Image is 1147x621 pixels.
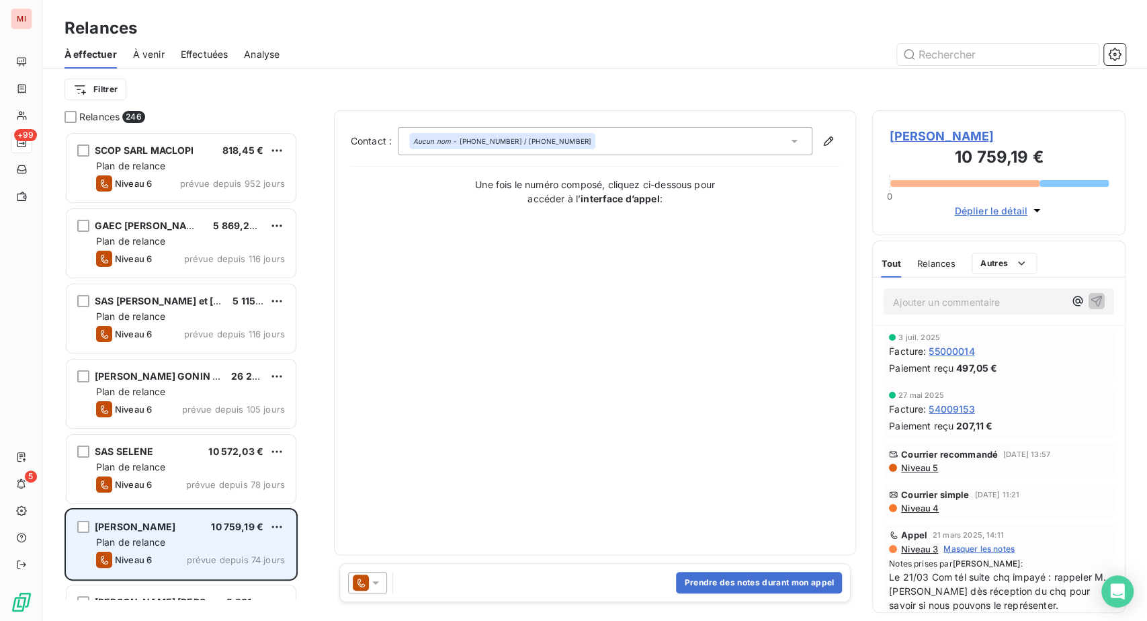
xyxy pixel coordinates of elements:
label: Contact : [351,134,398,148]
span: Plan de relance [96,160,165,171]
span: À venir [133,48,165,61]
span: Niveau 6 [115,178,152,189]
span: GAEC [PERSON_NAME] [95,220,205,231]
div: grid [65,132,298,599]
span: [PERSON_NAME] [889,127,1109,145]
span: Notes prises par : [889,558,1109,570]
img: Logo LeanPay [11,591,32,613]
span: +99 [14,129,37,141]
span: prévue depuis 116 jours [184,329,285,339]
span: 0 [887,191,892,202]
button: Autres [972,253,1037,274]
span: prévue depuis 952 jours [180,178,285,189]
span: 26 255,42 € [231,370,289,382]
span: 5 115,08 € [232,295,280,306]
span: 21 mars 2025, 14:11 [933,531,1004,539]
span: Masquer les notes [943,543,1015,555]
span: 5 [25,470,37,483]
span: 27 mai 2025 [898,391,944,399]
span: SAS [PERSON_NAME] et [PERSON_NAME] [95,295,290,306]
span: 10 759,19 € [211,521,263,532]
span: [PERSON_NAME] [953,558,1021,569]
span: prévue depuis 78 jours [186,479,285,490]
span: Appel [901,530,927,540]
div: - [PHONE_NUMBER] / [PHONE_NUMBER] [413,136,591,146]
span: Niveau 6 [115,253,152,264]
span: 10 572,03 € [208,446,263,457]
span: prévue depuis 116 jours [184,253,285,264]
span: Niveau 6 [115,554,152,565]
span: prévue depuis 74 jours [187,554,285,565]
button: Déplier le détail [950,203,1048,218]
span: SAS SELENE [95,446,154,457]
span: Facture : [889,402,926,416]
span: 207,11 € [956,419,992,433]
span: Plan de relance [96,386,165,397]
span: 54009153 [929,402,974,416]
span: [DATE] 11:21 [975,491,1020,499]
span: [PERSON_NAME] GONIN ([GEOGRAPHIC_DATA]) [95,370,319,382]
span: 3 juil. 2025 [898,333,940,341]
em: Aucun nom [413,136,451,146]
span: Plan de relance [96,536,165,548]
strong: interface d’appel [581,193,660,204]
span: 2 981,86 € [226,596,276,608]
span: 497,05 € [956,361,997,375]
span: Relances [79,110,120,124]
div: Open Intercom Messenger [1101,575,1134,608]
span: 55000014 [929,344,974,358]
span: Niveau 6 [115,479,152,490]
span: [DATE] 13:57 [1003,450,1050,458]
span: Niveau 5 [900,462,938,473]
span: Courrier recommandé [901,449,998,460]
h3: 10 759,19 € [889,145,1109,172]
span: Niveau 4 [900,503,939,513]
span: Courrier simple [901,489,969,500]
span: Déplier le détail [954,204,1027,218]
span: prévue depuis 105 jours [182,404,285,415]
span: Plan de relance [96,461,165,472]
p: Une fois le numéro composé, cliquez ci-dessous pour accéder à l’ : [461,177,730,206]
span: 246 [122,111,144,123]
span: [PERSON_NAME] [95,521,175,532]
span: Niveau 6 [115,329,152,339]
span: Effectuées [181,48,228,61]
span: Analyse [244,48,280,61]
span: 5 869,20 € [213,220,265,231]
span: Plan de relance [96,310,165,322]
div: MI [11,8,32,30]
input: Rechercher [897,44,1099,65]
span: Niveau 6 [115,404,152,415]
span: Paiement reçu [889,419,953,433]
span: SCOP SARL MACLOPI [95,144,194,156]
span: Niveau 3 [900,544,938,554]
button: Filtrer [65,79,126,100]
span: Paiement reçu [889,361,953,375]
span: 818,45 € [222,144,263,156]
a: +99 [11,132,32,153]
button: Prendre des notes durant mon appel [676,572,842,593]
span: Plan de relance [96,235,165,247]
span: Facture : [889,344,926,358]
span: À effectuer [65,48,117,61]
span: [PERSON_NAME] [PERSON_NAME] [95,596,258,608]
span: Relances [917,258,955,269]
h3: Relances [65,16,137,40]
span: Tout [881,258,901,269]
